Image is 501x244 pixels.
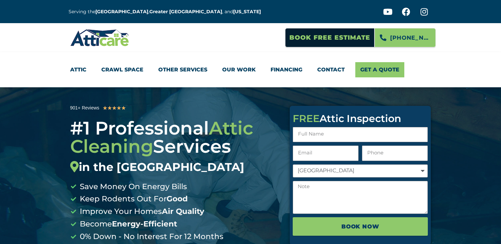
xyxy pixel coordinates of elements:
[289,31,370,44] span: Book Free Estimate
[167,194,188,203] b: Good
[78,218,177,230] span: Become
[293,127,428,142] input: Full Name
[121,104,126,112] i: ★
[293,217,428,236] button: BOOK NOW
[95,9,148,15] a: [GEOGRAPHIC_DATA]
[355,62,404,77] a: Get A Quote
[70,104,99,112] div: 901+ Reviews
[112,104,117,112] i: ★
[149,9,222,15] a: Greater [GEOGRAPHIC_DATA]
[117,104,121,112] i: ★
[375,28,436,47] a: [PHONE_NUMBER]
[362,145,428,161] input: Only numbers and phone characters (#, -, *, etc) are accepted.
[271,62,302,77] a: Financing
[341,221,379,232] span: BOOK NOW
[70,62,431,77] nav: Menu
[103,104,126,112] div: 5/5
[107,104,112,112] i: ★
[70,117,253,157] span: Attic Cleaning
[293,114,428,124] div: Attic Inspection
[233,9,261,15] a: [US_STATE]
[390,32,430,43] span: [PHONE_NUMBER]
[103,104,107,112] i: ★
[78,193,188,205] span: Keep Rodents Out For
[293,145,359,161] input: Email
[317,62,345,77] a: Contact
[285,28,375,47] a: Book Free Estimate
[78,181,187,193] span: Save Money On Energy Bills
[78,205,204,218] span: Improve Your Homes
[222,62,256,77] a: Our Work
[70,160,280,174] div: in the [GEOGRAPHIC_DATA]
[293,112,320,125] span: FREE
[162,207,204,216] b: Air Quality
[112,219,177,228] b: Energy-Efficient
[69,8,266,16] p: Serving the , , and
[158,62,207,77] a: Other Services
[70,62,86,77] a: Attic
[70,119,280,174] div: #1 Professional Services
[101,62,143,77] a: Crawl Space
[78,230,224,243] span: 0% Down - No Interest For 12 Months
